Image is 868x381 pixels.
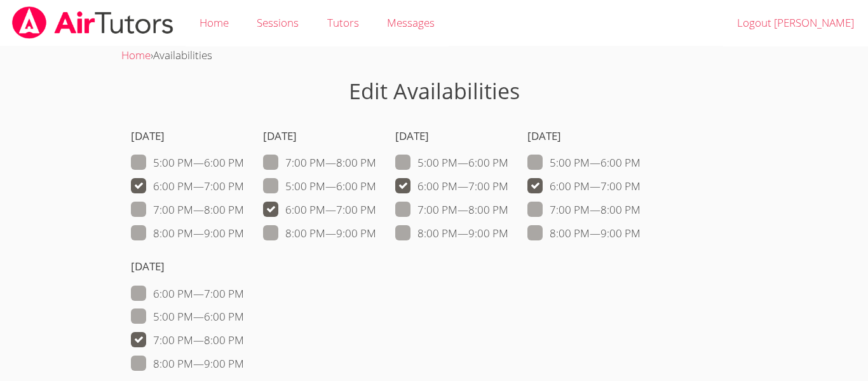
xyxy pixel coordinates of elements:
label: 6:00 PM — 7:00 PM [131,178,244,195]
label: 8:00 PM — 9:00 PM [131,356,244,372]
img: airtutors_banner-c4298cdbf04f3fff15de1276eac7730deb9818008684d7c2e4769d2f7ddbe033.png [11,6,175,39]
label: 7:00 PM — 8:00 PM [131,332,244,349]
label: 8:00 PM — 9:00 PM [527,225,641,242]
h4: [DATE] [263,128,376,144]
label: 6:00 PM — 7:00 PM [131,286,244,302]
label: 8:00 PM — 9:00 PM [263,225,376,242]
label: 8:00 PM — 9:00 PM [395,225,508,242]
div: › [121,46,747,65]
span: Messages [387,15,435,30]
label: 6:00 PM — 7:00 PM [527,178,641,195]
label: 7:00 PM — 8:00 PM [131,202,244,218]
label: 5:00 PM — 6:00 PM [395,155,508,171]
label: 5:00 PM — 6:00 PM [131,308,244,325]
h4: [DATE] [527,128,641,144]
span: Availabilities [153,48,212,62]
label: 7:00 PM — 8:00 PM [263,155,376,171]
label: 6:00 PM — 7:00 PM [395,178,508,195]
label: 8:00 PM — 9:00 PM [131,225,244,242]
h1: Edit Availabilities [121,75,747,107]
label: 5:00 PM — 6:00 PM [131,155,244,171]
h4: [DATE] [131,258,244,275]
h4: [DATE] [395,128,508,144]
h4: [DATE] [131,128,244,144]
label: 7:00 PM — 8:00 PM [395,202,508,218]
label: 5:00 PM — 6:00 PM [263,178,376,195]
label: 6:00 PM — 7:00 PM [263,202,376,218]
label: 7:00 PM — 8:00 PM [527,202,641,218]
label: 5:00 PM — 6:00 PM [527,155,641,171]
a: Home [121,48,151,62]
